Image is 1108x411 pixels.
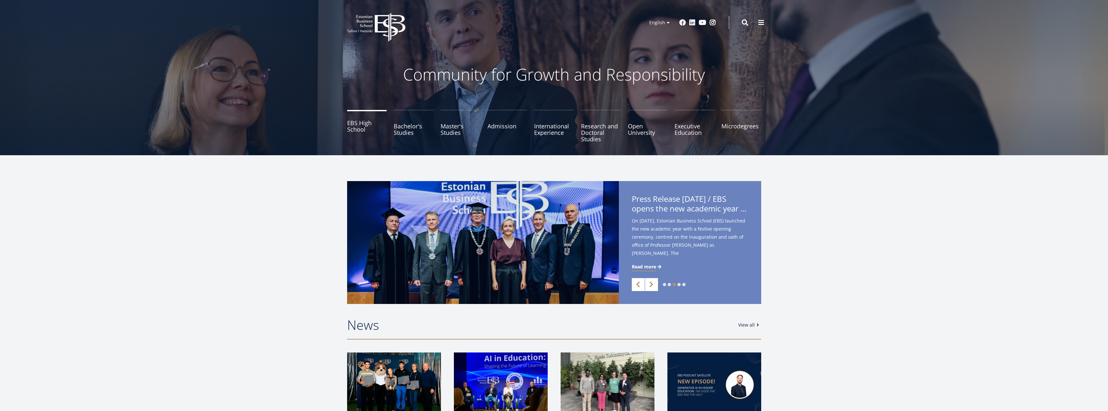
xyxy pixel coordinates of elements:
a: 4 [677,283,681,286]
span: Press Release [DATE] / EBS [632,194,748,215]
a: Previous [632,278,645,291]
p: Community for Growth and Responsibility [383,65,726,84]
a: 3 [673,283,676,286]
a: Master's Studies [441,110,480,142]
span: Read more [632,264,656,270]
a: Read more [632,264,663,270]
a: Bachelor's Studies [394,110,433,142]
span: On [DATE], Estonian Business School (EBS) launched the new academic year with a festive opening c... [632,217,748,267]
a: Linkedin [689,19,696,26]
span: opens the new academic year with the inauguration of [PERSON_NAME] [PERSON_NAME] – international ... [632,204,748,213]
a: Open University [628,110,668,142]
a: 1 [663,283,666,286]
a: Research and Doctoral Studies [581,110,621,142]
a: Microdegrees [721,110,761,142]
h2: News [347,317,732,333]
a: 5 [682,283,686,286]
a: Next [645,278,658,291]
a: Admission [488,110,527,142]
a: Facebook [679,19,686,26]
a: Instagram [709,19,716,26]
img: Rector inaugaration [347,181,619,304]
a: EBS High School [347,110,387,142]
a: Youtube [699,19,706,26]
a: 2 [668,283,671,286]
a: View all [738,322,761,328]
a: International Experience [534,110,574,142]
a: Executive Education [675,110,714,142]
